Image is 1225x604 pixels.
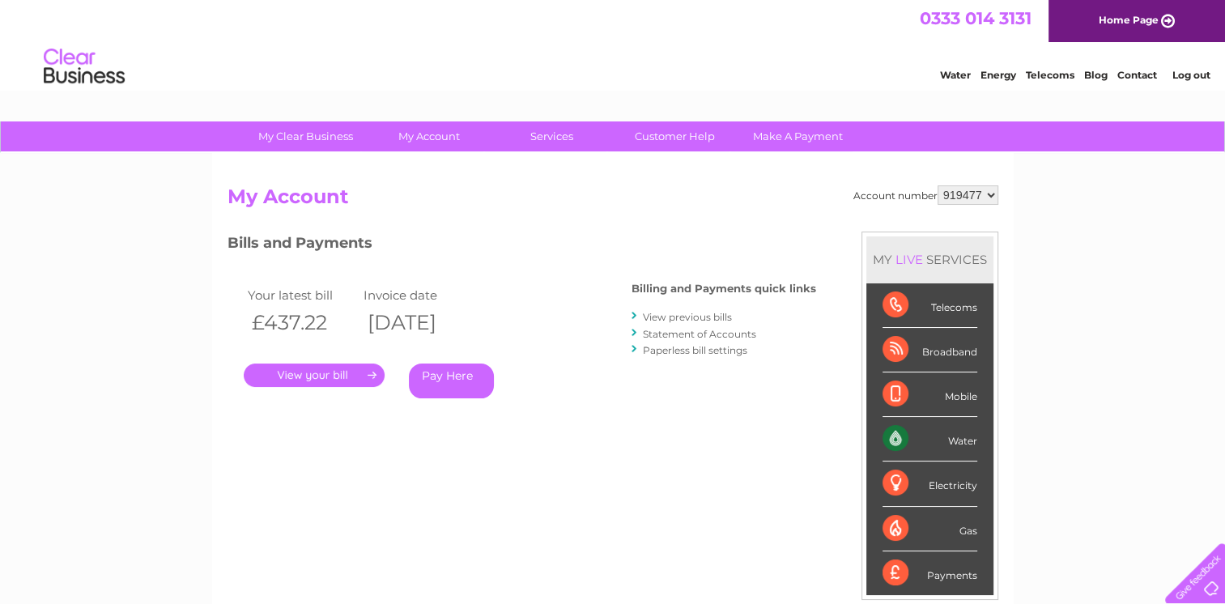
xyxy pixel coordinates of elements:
[853,185,998,205] div: Account number
[883,372,977,417] div: Mobile
[244,306,360,339] th: £437.22
[359,284,476,306] td: Invoice date
[643,344,747,356] a: Paperless bill settings
[608,121,742,151] a: Customer Help
[362,121,496,151] a: My Account
[485,121,619,151] a: Services
[866,236,993,283] div: MY SERVICES
[883,462,977,506] div: Electricity
[1084,69,1108,81] a: Blog
[1026,69,1074,81] a: Telecoms
[883,507,977,551] div: Gas
[244,364,385,387] a: .
[43,42,125,91] img: logo.png
[883,417,977,462] div: Water
[244,284,360,306] td: Your latest bill
[920,8,1031,28] a: 0333 014 3131
[892,252,926,267] div: LIVE
[1172,69,1210,81] a: Log out
[409,364,494,398] a: Pay Here
[1117,69,1157,81] a: Contact
[731,121,865,151] a: Make A Payment
[231,9,996,79] div: Clear Business is a trading name of Verastar Limited (registered in [GEOGRAPHIC_DATA] No. 3667643...
[359,306,476,339] th: [DATE]
[228,185,998,216] h2: My Account
[940,69,971,81] a: Water
[980,69,1016,81] a: Energy
[643,328,756,340] a: Statement of Accounts
[632,283,816,295] h4: Billing and Payments quick links
[883,551,977,595] div: Payments
[883,328,977,372] div: Broadband
[239,121,372,151] a: My Clear Business
[643,311,732,323] a: View previous bills
[228,232,816,260] h3: Bills and Payments
[883,283,977,328] div: Telecoms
